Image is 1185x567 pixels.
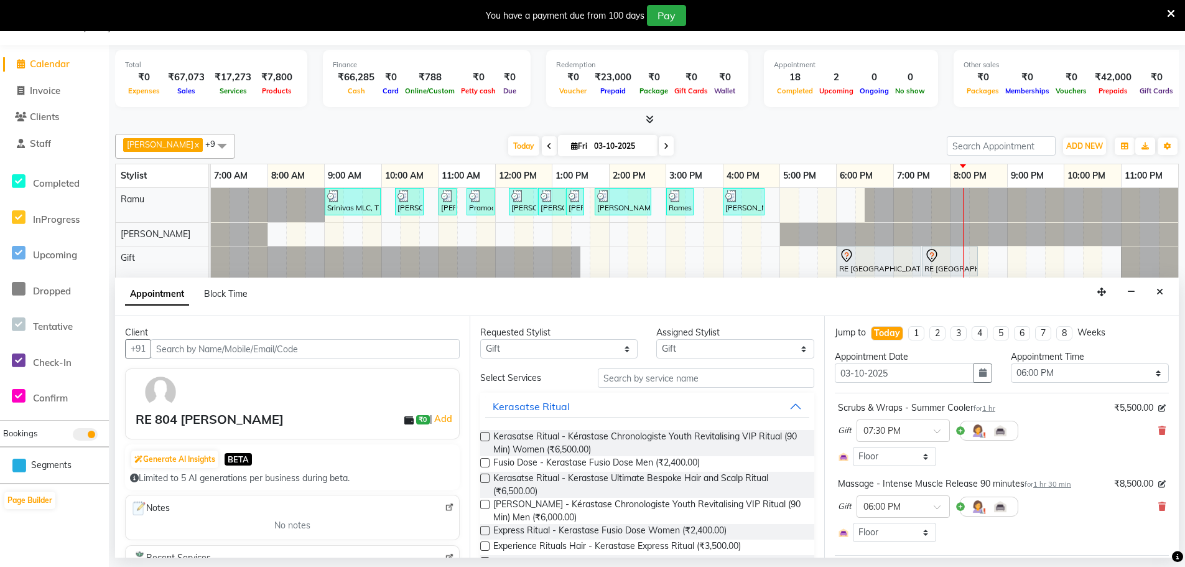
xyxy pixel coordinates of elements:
[636,70,671,85] div: ₹0
[333,60,521,70] div: Finance
[3,84,106,98] a: Invoice
[556,87,590,95] span: Voucher
[458,87,499,95] span: Petty cash
[610,167,649,185] a: 2:00 PM
[671,87,711,95] span: Gift Cards
[964,60,1176,70] div: Other sales
[993,499,1008,514] img: Interior.png
[1136,70,1176,85] div: ₹0
[458,70,499,85] div: ₹0
[947,136,1056,156] input: Search Appointment
[1063,138,1106,155] button: ADD NEW
[923,248,977,274] div: RE [GEOGRAPHIC_DATA][PERSON_NAME], 07:30 PM-08:30 PM, Scrubs & Wraps - Summer Cooler
[30,111,59,123] span: Clients
[1158,480,1166,488] i: Edit price
[838,248,920,274] div: RE [GEOGRAPHIC_DATA][PERSON_NAME], 06:00 PM-07:30 PM, Massage - Intense Muscle Release 90 minutes
[326,190,379,213] div: Srinivas MLC, TK01, 09:00 AM-10:00 AM, Men Hair Cut - Hair cut Men Style Director
[193,139,199,149] a: x
[204,288,248,299] span: Block Time
[1002,87,1053,95] span: Memberships
[216,87,250,95] span: Services
[894,167,933,185] a: 7:00 PM
[1077,326,1105,339] div: Weeks
[838,477,1071,490] div: Massage - Intense Muscle Release 90 minutes
[31,459,72,472] span: Segments
[130,472,455,485] div: Limited to 5 AI generations per business during beta.
[439,167,483,185] a: 11:00 AM
[556,70,590,85] div: ₹0
[33,285,71,297] span: Dropped
[30,85,60,96] span: Invoice
[711,87,738,95] span: Wallet
[493,498,804,524] span: [PERSON_NAME] - Kérastase Chronologiste Youth Revitalising VIP Ritual (90 Min) Men (₹6,000.00)
[567,190,583,213] div: [PERSON_NAME], TK06, 01:15 PM-01:30 PM, [PERSON_NAME] Trim
[508,136,539,156] span: Today
[430,411,454,426] span: |
[908,326,924,340] li: 1
[1053,87,1090,95] span: Vouchers
[590,70,636,85] div: ₹23,000
[125,339,151,358] button: +91
[493,399,570,414] div: Kerasatse Ritual
[838,527,849,538] img: Interior.png
[950,167,990,185] a: 8:00 PM
[816,70,857,85] div: 2
[379,87,402,95] span: Card
[568,141,590,151] span: Fri
[974,404,995,413] small: for
[780,167,819,185] a: 5:00 PM
[211,167,251,185] a: 7:00 AM
[970,499,985,514] img: Hairdresser.png
[556,60,738,70] div: Redemption
[33,249,77,261] span: Upcoming
[30,138,51,149] span: Staff
[774,87,816,95] span: Completed
[1056,326,1072,340] li: 8
[1158,405,1166,412] i: Edit price
[970,423,985,438] img: Hairdresser.png
[142,374,179,410] img: avatar
[835,350,992,363] div: Appointment Date
[225,453,252,465] span: BETA
[416,415,429,425] span: ₹0
[486,9,644,22] div: You have a payment due from 100 days
[539,190,564,213] div: [PERSON_NAME], TK06, 12:45 PM-01:15 PM, INOA MEN GLOBAL COLOR
[493,472,804,498] span: Kerasatse Ritual - Kerastase Ultimate Bespoke Hair and Scalp Ritual (₹6,500.00)
[838,424,852,437] span: Gift
[964,87,1002,95] span: Packages
[259,87,295,95] span: Products
[1095,87,1131,95] span: Prepaids
[480,326,638,339] div: Requested Stylist
[274,519,310,532] span: No notes
[1035,326,1051,340] li: 7
[835,326,866,339] div: Jump to
[125,283,189,306] span: Appointment
[552,167,592,185] a: 1:00 PM
[30,58,70,70] span: Calendar
[929,326,946,340] li: 2
[1151,283,1169,302] button: Close
[774,70,816,85] div: 18
[1066,141,1103,151] span: ADD NEW
[1033,480,1071,489] span: 1 hr 30 min
[671,70,711,85] div: ₹0
[993,423,1008,438] img: Interior.png
[493,540,741,555] span: Experience Rituals Hair - Kerastase Express Ritual (₹3,500.00)
[647,5,686,26] button: Pay
[3,57,106,72] a: Calendar
[857,87,892,95] span: Ongoing
[136,410,284,429] div: RE 804 [PERSON_NAME]
[3,428,37,438] span: Bookings
[325,167,365,185] a: 9:00 AM
[950,326,967,340] li: 3
[4,492,55,509] button: Page Builder
[121,252,135,263] span: Gift
[33,177,80,189] span: Completed
[666,167,705,185] a: 3:00 PM
[636,87,671,95] span: Package
[1136,87,1176,95] span: Gift Cards
[127,139,193,149] span: [PERSON_NAME]
[163,70,210,85] div: ₹67,073
[1025,480,1071,489] small: for
[3,110,106,124] a: Clients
